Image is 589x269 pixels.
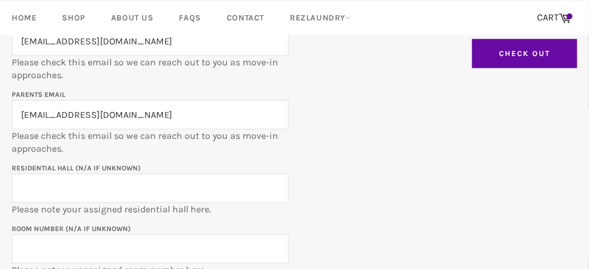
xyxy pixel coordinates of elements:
a: Contact [215,1,276,35]
p: Please check this email so we can reach out to you as move-in approaches. [12,88,289,155]
a: RezLaundry [278,1,362,35]
p: Please note your assigned residential hall here. [12,161,289,216]
a: Shop [50,1,96,35]
label: Room Number (N/A if unknown) [12,225,131,233]
input: Check Out [472,39,577,68]
label: Residential Hall (N/A if unknown) [12,164,141,172]
label: Parents email [12,90,65,99]
a: CART [531,6,577,30]
p: Please check this email so we can reach out to you as move-in approaches. [12,14,289,82]
a: About Us [99,1,165,35]
a: FAQs [168,1,213,35]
